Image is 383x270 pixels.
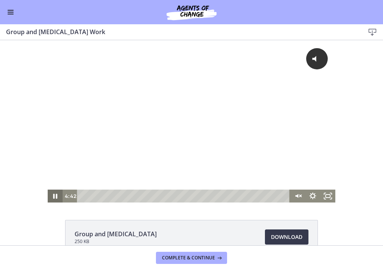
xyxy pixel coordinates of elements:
[48,149,63,162] button: Pause
[265,229,308,245] a: Download
[271,232,302,242] span: Download
[75,239,157,245] span: 250 KB
[83,149,286,162] div: Playbar
[320,149,335,162] button: Fullscreen
[162,255,215,261] span: Complete & continue
[6,27,353,36] h3: Group and [MEDICAL_DATA] Work
[306,8,328,30] button: Click for sound
[6,8,15,17] button: Enable menu
[156,252,227,264] button: Complete & continue
[290,149,305,162] button: Unmute
[146,3,237,21] img: Agents of Change
[305,149,320,162] button: Show settings menu
[75,229,157,239] span: Group and [MEDICAL_DATA]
